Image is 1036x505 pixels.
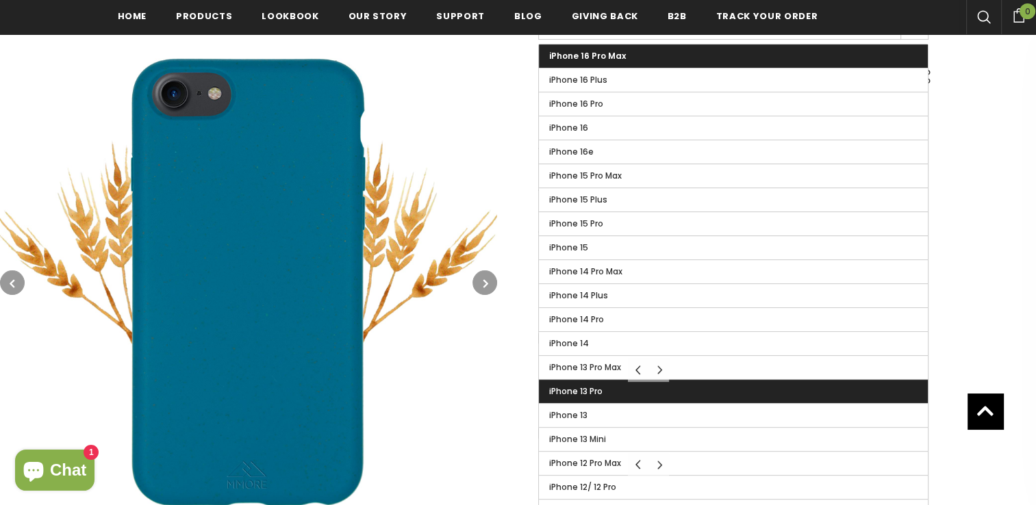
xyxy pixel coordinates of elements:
span: iPhone 15 Plus [549,194,607,205]
span: Track your order [716,10,818,23]
span: iPhone 15 Pro Max [549,170,622,181]
span: Our Story [349,10,407,23]
span: Blog [514,10,542,23]
span: B2B [668,10,687,23]
span: Home [118,10,147,23]
inbox-online-store-chat: Shopify online store chat [11,450,99,494]
span: iPhone 13 [549,409,588,421]
span: iPhone 16 Plus [549,74,607,86]
span: iPhone 16 Pro [549,98,603,109]
span: Lookbook [262,10,318,23]
span: iPhone 16 Pro Max [549,50,626,62]
span: Products [176,10,232,23]
span: iPhone 15 Pro [549,218,603,229]
span: iPhone 14 [549,337,589,349]
span: iPhone 15 [549,242,588,253]
span: iPhone 16 [549,122,588,133]
a: 0 [1001,6,1036,23]
span: iPhone 14 Plus [549,289,608,301]
span: iPhone 13 Pro [549,385,603,397]
span: iPhone 13 Mini [549,433,606,445]
span: iPhone 14 Pro Max [549,266,622,277]
span: support [436,10,485,23]
span: iPhone 12/ 12 Pro [549,481,616,493]
span: iPhone 14 Pro [549,313,604,325]
span: Giving back [572,10,638,23]
span: 0 [1020,3,1035,19]
span: iPhone 16e [549,146,594,157]
span: iPhone 12 Pro Max [549,457,621,469]
span: iPhone 13 Pro Max [549,361,621,373]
